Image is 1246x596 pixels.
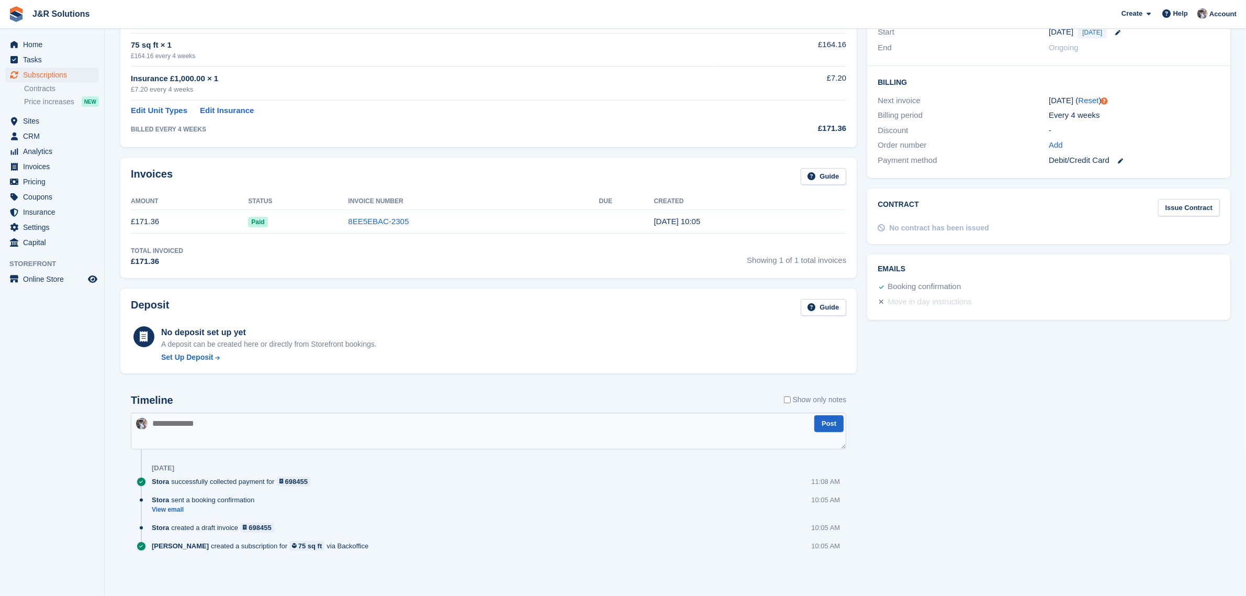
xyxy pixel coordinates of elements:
[1197,8,1208,19] img: Steve Revell
[131,394,173,406] h2: Timeline
[161,326,377,339] div: No deposit set up yet
[5,174,99,189] a: menu
[277,477,311,487] a: 698455
[161,339,377,350] p: A deposit can be created here or directly from Storefront bookings.
[1209,9,1237,19] span: Account
[5,235,99,250] a: menu
[1077,26,1107,39] span: [DATE]
[348,217,409,226] a: 8EE5EBAC-2305
[654,217,701,226] time: 2025-08-16 09:05:29 UTC
[1158,199,1220,216] a: Issue Contract
[152,477,316,487] div: successfully collected payment for
[878,265,1220,273] h2: Emails
[1049,125,1220,137] div: -
[348,193,599,210] th: Invoice Number
[23,37,86,52] span: Home
[152,523,279,533] div: created a draft invoice
[240,523,274,533] a: 698455
[888,296,972,308] div: Move in day instructions
[1049,95,1220,107] div: [DATE] ( )
[131,125,712,134] div: BILLED EVERY 4 WEEKS
[23,235,86,250] span: Capital
[5,144,99,159] a: menu
[599,193,654,210] th: Due
[23,144,86,159] span: Analytics
[131,246,183,256] div: Total Invoiced
[5,129,99,144] a: menu
[23,159,86,174] span: Invoices
[801,299,847,316] a: Guide
[654,193,847,210] th: Created
[712,33,846,66] td: £164.16
[712,123,846,135] div: £171.36
[801,168,847,185] a: Guide
[152,505,260,514] a: View email
[131,84,712,95] div: £7.20 every 4 weeks
[24,84,99,94] a: Contracts
[298,541,322,551] div: 75 sq ft
[152,495,260,505] div: sent a booking confirmation
[289,541,324,551] a: 75 sq ft
[86,273,99,285] a: Preview store
[152,541,209,551] span: [PERSON_NAME]
[82,96,99,107] div: NEW
[1049,109,1220,122] div: Every 4 weeks
[784,394,791,405] input: Show only notes
[814,415,844,433] button: Post
[878,109,1049,122] div: Billing period
[24,97,74,107] span: Price increases
[5,272,99,286] a: menu
[131,105,187,117] a: Edit Unit Types
[131,299,169,316] h2: Deposit
[5,190,99,204] a: menu
[23,52,86,67] span: Tasks
[200,105,254,117] a: Edit Insurance
[152,477,169,487] span: Stora
[131,193,248,210] th: Amount
[248,217,267,227] span: Paid
[1079,96,1099,105] a: Reset
[1049,26,1073,38] time: 2025-08-16 00:00:00 UTC
[136,418,148,429] img: Steve Revell
[24,96,99,107] a: Price increases NEW
[249,523,271,533] div: 698455
[152,523,169,533] span: Stora
[889,223,989,234] div: No contract has been issued
[23,272,86,286] span: Online Store
[9,259,104,269] span: Storefront
[1099,96,1109,106] div: Tooltip anchor
[23,129,86,144] span: CRM
[1121,8,1142,19] span: Create
[878,139,1049,151] div: Order number
[131,168,173,185] h2: Invoices
[248,193,348,210] th: Status
[878,154,1049,167] div: Payment method
[1173,8,1188,19] span: Help
[5,68,99,82] a: menu
[878,76,1220,87] h2: Billing
[878,95,1049,107] div: Next invoice
[23,205,86,219] span: Insurance
[131,256,183,268] div: £171.36
[285,477,308,487] div: 698455
[161,352,377,363] a: Set Up Deposit
[5,220,99,235] a: menu
[1049,154,1220,167] div: Debit/Credit Card
[888,281,961,293] div: Booking confirmation
[131,51,712,61] div: £164.16 every 4 weeks
[811,541,840,551] div: 10:05 AM
[131,210,248,234] td: £171.36
[161,352,214,363] div: Set Up Deposit
[5,37,99,52] a: menu
[23,220,86,235] span: Settings
[23,68,86,82] span: Subscriptions
[811,477,840,487] div: 11:08 AM
[5,159,99,174] a: menu
[5,114,99,128] a: menu
[878,199,919,216] h2: Contract
[5,52,99,67] a: menu
[878,42,1049,54] div: End
[712,67,846,101] td: £7.20
[152,495,169,505] span: Stora
[784,394,847,405] label: Show only notes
